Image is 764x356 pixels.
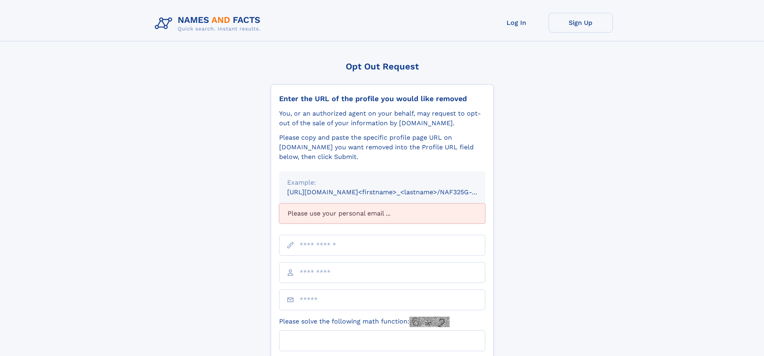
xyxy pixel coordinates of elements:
a: Log In [484,13,549,33]
div: Example: [287,178,477,187]
img: Logo Names and Facts [152,13,267,35]
label: Please solve the following math function: [279,317,450,327]
small: [URL][DOMAIN_NAME]<firstname>_<lastname>/NAF325G-xxxxxxxx [287,188,501,196]
div: Enter the URL of the profile you would like removed [279,94,485,103]
div: Please copy and paste the specific profile page URL on [DOMAIN_NAME] you want removed into the Pr... [279,133,485,162]
div: Opt Out Request [271,61,494,71]
div: You, or an authorized agent on your behalf, may request to opt-out of the sale of your informatio... [279,109,485,128]
div: Please use your personal email ... [279,203,485,224]
a: Sign Up [549,13,613,33]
